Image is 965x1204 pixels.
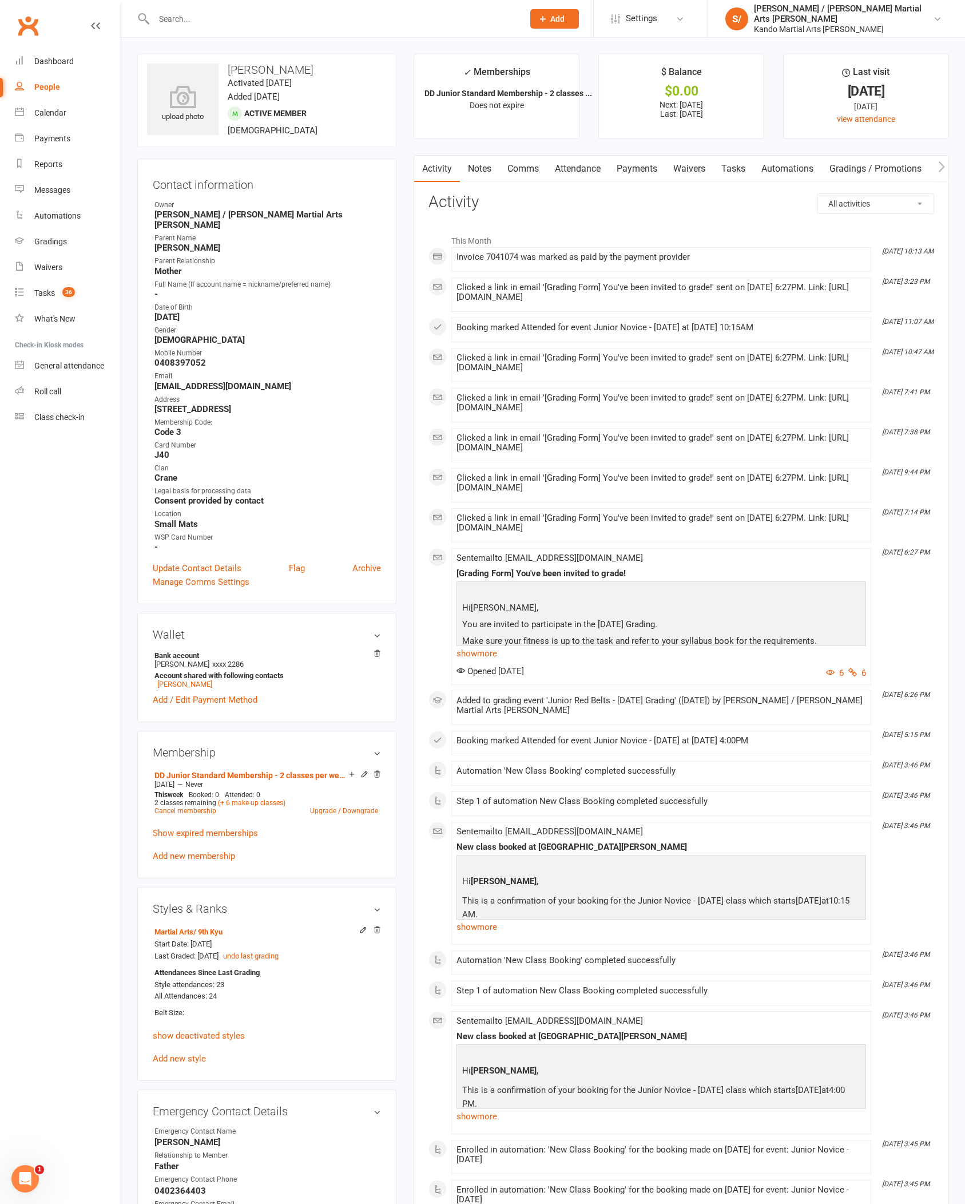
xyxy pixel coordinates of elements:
a: view attendance [837,114,895,124]
i: [DATE] 6:26 PM [882,691,930,699]
a: General attendance kiosk mode [15,353,121,379]
span: Hi [462,603,471,613]
strong: [EMAIL_ADDRESS][DOMAIN_NAME] [154,381,381,391]
a: Flag [289,561,305,575]
a: Add new membership [153,851,235,861]
span: Last Graded: [DATE] [154,952,219,960]
div: Roll call [34,387,61,396]
div: Booking marked Attended for event Junior Novice - [DATE] at [DATE] 10:15AM [456,323,866,332]
div: Address [154,394,381,405]
a: Martial Arts [154,928,223,936]
div: Mobile Number [154,348,381,359]
input: Search... [150,11,515,27]
div: Parent Name [154,233,381,244]
a: Clubworx [14,11,42,40]
button: 6 [826,666,844,680]
a: Show expired memberships [153,828,258,838]
a: show more [456,645,866,662]
a: Class kiosk mode [15,405,121,430]
a: Cancel membership [154,807,216,815]
button: Add [530,9,579,29]
a: Tasks 36 [15,280,121,306]
div: Payments [34,134,70,143]
strong: [STREET_ADDRESS] [154,404,381,414]
b: [PERSON_NAME] [471,876,537,886]
a: Gradings / Promotions [821,156,930,182]
li: This Month [428,229,934,247]
li: [PERSON_NAME] [153,649,381,690]
span: Never [185,781,203,789]
strong: [DATE] [154,312,381,322]
span: 1 [35,1165,44,1174]
span: 2 classes remaining [154,799,216,807]
div: Memberships [463,65,530,86]
div: Membership Code: [154,417,381,428]
a: People [15,74,121,100]
span: xxxx 2286 [212,660,244,668]
div: Clan [154,463,381,474]
span: / 9th Kyu [193,928,223,936]
a: Roll call [15,379,121,405]
div: Clicked a link in email '[Grading Form] You've been invited to grade!' sent on [DATE] 6:27PM. Lin... [456,513,866,533]
strong: [DEMOGRAPHIC_DATA] [154,335,381,345]
a: (+ 6 make-up classes) [218,799,285,807]
strong: [PERSON_NAME] / [PERSON_NAME] Martial Arts [PERSON_NAME] [154,209,381,230]
i: [DATE] 10:13 AM [882,247,934,255]
strong: J40 [154,450,381,460]
span: Sent email to [EMAIL_ADDRESS][DOMAIN_NAME] [456,826,643,837]
div: Clicked a link in email '[Grading Form] You've been invited to grade!' sent on [DATE] 6:27PM. Lin... [456,473,866,493]
div: S/ [725,7,748,30]
h3: Emergency Contact Details [153,1105,381,1118]
a: Payments [609,156,665,182]
a: Upgrade / Downgrade [310,807,378,815]
span: This [154,791,168,799]
strong: 0402364403 [154,1186,381,1196]
div: — [152,780,381,789]
h3: [PERSON_NAME] [147,64,387,76]
span: , [537,603,538,613]
a: Update Contact Details [153,561,241,575]
a: show more [456,919,866,935]
span: at [821,896,829,906]
strong: DD Junior Standard Membership - 2 classes ... [424,89,592,98]
span: Make sure your fitness is up to the task and refer to your syllabus book for the requirements. [462,636,817,646]
a: Messages [15,177,121,203]
div: [DATE] [794,100,938,113]
a: What's New [15,306,121,332]
span: Does not expire [470,101,524,110]
p: This is a confirmation of your booking for the Junior Novice - [DATE] [DATE] 10:15 AM. [459,894,863,924]
a: Waivers [15,255,121,280]
div: Full Name (If account name = nickname/preferred name) [154,279,381,290]
strong: Bank account [154,651,375,660]
i: [DATE] 5:15 PM [882,731,930,739]
a: DD Junior Standard Membership - 2 classes per week [3] [154,771,349,780]
span: [DEMOGRAPHIC_DATA] [228,125,317,136]
i: [DATE] 3:46 PM [882,791,930,799]
a: Add / Edit Payment Method [153,693,257,707]
strong: [PERSON_NAME] [154,1137,381,1147]
div: Waivers [34,263,62,272]
span: class which starts [726,1085,796,1095]
i: [DATE] 10:47 AM [882,348,934,356]
div: Invoice 7041074 was marked as paid by the payment provider [456,252,866,262]
div: Owner [154,200,381,211]
div: $ Balance [661,65,702,85]
a: Manage Comms Settings [153,575,249,589]
b: [PERSON_NAME] [471,1066,537,1076]
a: Tasks [713,156,753,182]
a: Automations [15,203,121,229]
a: Dashboard [15,49,121,74]
div: People [34,82,60,92]
button: undo last grading [223,950,279,963]
div: Card Number [154,440,381,451]
time: Activated [DATE] [228,78,292,88]
p: Next: [DATE] Last: [DATE] [609,100,753,118]
a: Automations [753,156,821,182]
span: [PERSON_NAME] [471,603,537,613]
div: Step 1 of automation New Class Booking completed successfully [456,986,866,996]
div: week [152,791,186,799]
iframe: Intercom live chat [11,1165,39,1193]
div: Kando Martial Arts [PERSON_NAME] [754,24,933,34]
strong: 0408397052 [154,358,381,368]
div: $0.00 [609,85,753,97]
